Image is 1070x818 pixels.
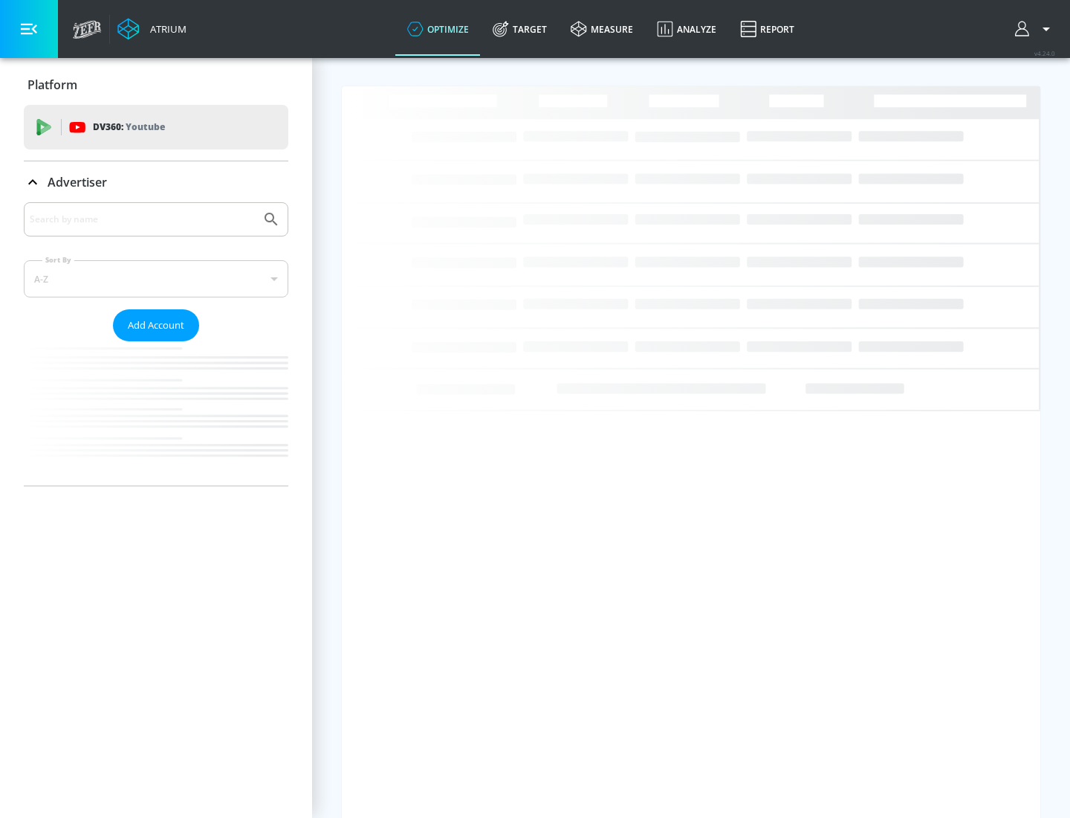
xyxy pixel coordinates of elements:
label: Sort By [42,255,74,265]
a: measure [559,2,645,56]
div: Atrium [144,22,187,36]
a: Report [728,2,806,56]
a: Target [481,2,559,56]
div: DV360: Youtube [24,105,288,149]
div: Platform [24,64,288,106]
span: Add Account [128,317,184,334]
a: Atrium [117,18,187,40]
div: Advertiser [24,161,288,203]
span: v 4.24.0 [1034,49,1055,57]
button: Add Account [113,309,199,341]
div: Advertiser [24,202,288,486]
a: Analyze [645,2,728,56]
p: DV360: [93,119,165,135]
div: A-Z [24,260,288,297]
a: optimize [395,2,481,56]
p: Youtube [126,119,165,135]
p: Advertiser [48,174,107,190]
input: Search by name [30,210,255,229]
p: Platform [27,77,77,93]
nav: list of Advertiser [24,341,288,486]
